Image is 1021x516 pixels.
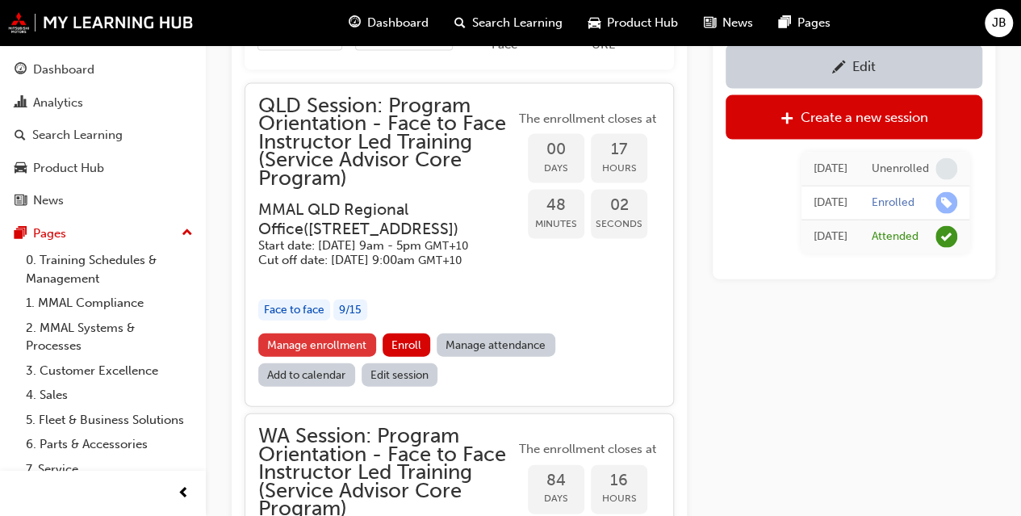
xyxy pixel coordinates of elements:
[19,359,199,384] a: 3. Customer Excellence
[872,195,914,210] div: Enrolled
[515,440,660,459] span: The enrollment closes at
[591,472,647,490] span: 16
[33,191,64,210] div: News
[178,484,190,504] span: prev-icon
[528,215,584,233] span: Minutes
[258,363,355,387] a: Add to calendar
[591,196,647,215] span: 02
[15,63,27,78] span: guage-icon
[852,58,876,74] div: Edit
[528,141,584,159] span: 00
[591,141,647,159] span: 17
[591,159,647,178] span: Hours
[872,229,918,244] div: Attended
[528,489,584,508] span: Days
[19,457,199,482] a: 7. Service
[814,193,847,212] div: Fri Sep 20 2024 10:42:14 GMT+1000 (Australian Eastern Standard Time)
[797,14,831,32] span: Pages
[935,157,957,179] span: learningRecordVerb_NONE-icon
[19,432,199,457] a: 6. Parts & Accessories
[15,227,27,241] span: pages-icon
[6,55,199,85] a: Dashboard
[935,225,957,247] span: learningRecordVerb_ATTEND-icon
[992,14,1006,32] span: JB
[349,13,361,33] span: guage-icon
[182,223,193,244] span: up-icon
[607,14,678,32] span: Product Hub
[801,109,928,125] div: Create a new session
[6,52,199,219] button: DashboardAnalyticsSearch LearningProduct HubNews
[19,408,199,433] a: 5. Fleet & Business Solutions
[15,194,27,208] span: news-icon
[528,472,584,490] span: 84
[588,13,600,33] span: car-icon
[336,6,441,40] a: guage-iconDashboard
[726,44,982,88] a: Edit
[691,6,766,40] a: news-iconNews
[726,94,982,139] a: Create a new session
[425,239,468,253] span: Australian Eastern Standard Time GMT+10
[258,334,376,357] a: Manage enrollment
[722,14,753,32] span: News
[19,316,199,359] a: 2. MMAL Systems & Processes
[454,13,466,33] span: search-icon
[383,334,431,357] button: Enroll
[333,300,367,321] div: 9 / 15
[258,300,330,321] div: Face to face
[33,224,66,243] div: Pages
[441,6,575,40] a: search-iconSearch Learning
[15,96,27,111] span: chart-icon
[258,97,660,393] button: QLD Session: Program Orientation - Face to Face Instructor Led Training (Service Advisor Core Pro...
[872,161,929,176] div: Unenrolled
[33,94,83,112] div: Analytics
[591,489,647,508] span: Hours
[6,153,199,183] a: Product Hub
[6,88,199,118] a: Analytics
[258,253,489,268] h5: Cut off date: [DATE] 9:00am
[32,126,123,145] div: Search Learning
[6,186,199,216] a: News
[779,13,791,33] span: pages-icon
[258,200,489,238] h3: MMAL QLD Regional Office ( [STREET_ADDRESS] )
[6,219,199,249] button: Pages
[515,110,660,128] span: The enrollment closes at
[6,120,199,150] a: Search Learning
[832,60,846,76] span: pencil-icon
[362,363,438,387] a: Edit session
[391,338,421,352] span: Enroll
[33,61,94,79] div: Dashboard
[814,227,847,245] div: Wed May 17 2023 11:37:45 GMT+1000 (Australian Eastern Standard Time)
[15,128,26,143] span: search-icon
[258,238,489,254] h5: Start date: [DATE] 9am - 5pm
[258,97,515,188] span: QLD Session: Program Orientation - Face to Face Instructor Led Training (Service Advisor Core Pro...
[437,334,555,357] a: Manage attendance
[19,291,199,316] a: 1. MMAL Compliance
[575,6,691,40] a: car-iconProduct Hub
[528,159,584,178] span: Days
[985,9,1013,37] button: JB
[766,6,843,40] a: pages-iconPages
[8,12,194,33] img: mmal
[472,14,563,32] span: Search Learning
[19,383,199,408] a: 4. Sales
[418,254,462,267] span: Australian Eastern Standard Time GMT+10
[19,248,199,291] a: 0. Training Schedules & Management
[15,162,27,176] span: car-icon
[367,14,429,32] span: Dashboard
[591,215,647,233] span: Seconds
[935,191,957,213] span: learningRecordVerb_ENROLL-icon
[780,111,794,127] span: plus-icon
[528,196,584,215] span: 48
[814,159,847,178] div: Mon Oct 07 2024 10:56:17 GMT+1100 (Australian Eastern Daylight Time)
[33,159,104,178] div: Product Hub
[704,13,716,33] span: news-icon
